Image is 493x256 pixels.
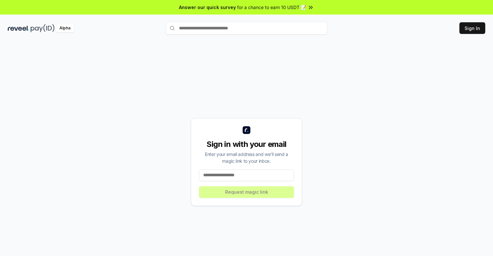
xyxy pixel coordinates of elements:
[179,4,236,11] span: Answer our quick survey
[199,151,294,164] div: Enter your email address and we’ll send a magic link to your inbox.
[31,24,55,32] img: pay_id
[459,22,485,34] button: Sign In
[8,24,29,32] img: reveel_dark
[56,24,74,32] div: Alpha
[199,139,294,149] div: Sign in with your email
[237,4,306,11] span: for a chance to earn 10 USDT 📝
[243,126,250,134] img: logo_small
